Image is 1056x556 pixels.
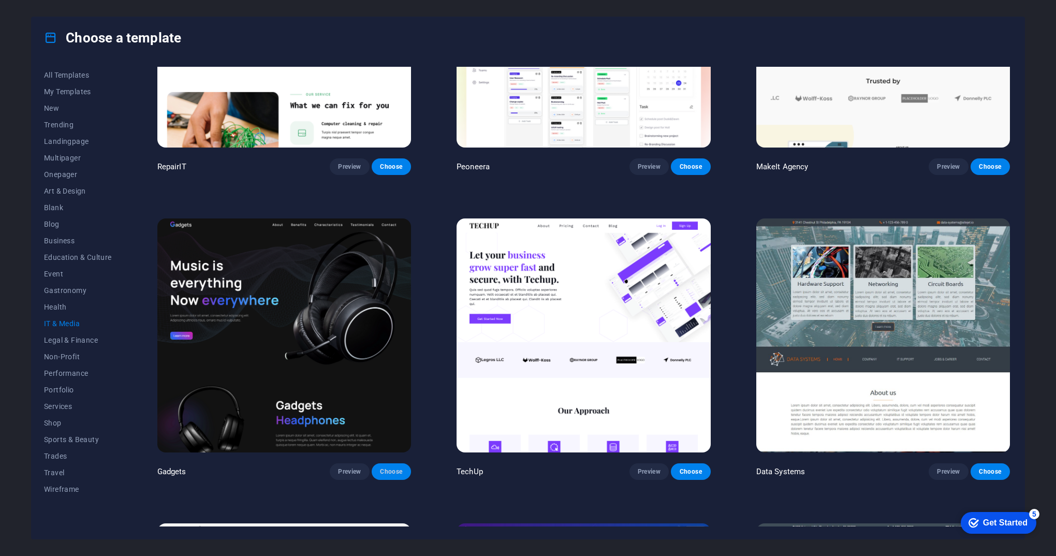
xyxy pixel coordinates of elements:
[937,163,960,171] span: Preview
[44,150,112,166] button: Multipager
[330,463,369,480] button: Preview
[44,332,112,348] button: Legal & Finance
[44,253,112,261] span: Education & Culture
[44,365,112,382] button: Performance
[338,163,361,171] span: Preview
[380,467,403,476] span: Choose
[44,348,112,365] button: Non-Profit
[44,170,112,179] span: Onepager
[671,158,710,175] button: Choose
[44,270,112,278] span: Event
[44,353,112,361] span: Non-Profit
[44,30,181,46] h4: Choose a template
[157,466,186,477] p: Gadgets
[372,463,411,480] button: Choose
[77,2,87,12] div: 5
[44,319,112,328] span: IT & Media
[157,162,186,172] p: RepairIT
[44,237,112,245] span: Business
[756,466,805,477] p: Data Systems
[979,163,1002,171] span: Choose
[971,463,1010,480] button: Choose
[638,163,661,171] span: Preview
[31,11,75,21] div: Get Started
[44,485,112,493] span: Wireframe
[380,163,403,171] span: Choose
[44,154,112,162] span: Multipager
[44,203,112,212] span: Blank
[756,218,1010,452] img: Data Systems
[457,162,490,172] p: Peoneera
[44,137,112,145] span: Landingpage
[44,166,112,183] button: Onepager
[44,249,112,266] button: Education & Culture
[44,187,112,195] span: Art & Design
[44,220,112,228] span: Blog
[330,158,369,175] button: Preview
[979,467,1002,476] span: Choose
[929,463,968,480] button: Preview
[44,266,112,282] button: Event
[44,199,112,216] button: Blank
[44,133,112,150] button: Landingpage
[44,121,112,129] span: Trending
[338,467,361,476] span: Preview
[44,67,112,83] button: All Templates
[44,315,112,332] button: IT & Media
[971,158,1010,175] button: Choose
[44,116,112,133] button: Trending
[44,71,112,79] span: All Templates
[44,448,112,464] button: Trades
[44,216,112,232] button: Blog
[44,100,112,116] button: New
[44,336,112,344] span: Legal & Finance
[44,402,112,411] span: Services
[756,162,809,172] p: MakeIt Agency
[44,286,112,295] span: Gastronomy
[671,463,710,480] button: Choose
[629,463,669,480] button: Preview
[44,431,112,448] button: Sports & Beauty
[679,467,702,476] span: Choose
[629,158,669,175] button: Preview
[44,469,112,477] span: Travel
[44,303,112,311] span: Health
[44,282,112,299] button: Gastronomy
[44,415,112,431] button: Shop
[679,163,702,171] span: Choose
[457,466,483,477] p: TechUp
[457,218,710,452] img: TechUp
[44,382,112,398] button: Portfolio
[44,419,112,427] span: Shop
[44,369,112,377] span: Performance
[44,183,112,199] button: Art & Design
[44,104,112,112] span: New
[44,232,112,249] button: Business
[8,5,84,27] div: Get Started 5 items remaining, 0% complete
[44,398,112,415] button: Services
[44,452,112,460] span: Trades
[157,218,411,452] img: Gadgets
[44,299,112,315] button: Health
[44,87,112,96] span: My Templates
[44,481,112,498] button: Wireframe
[44,464,112,481] button: Travel
[929,158,968,175] button: Preview
[638,467,661,476] span: Preview
[372,158,411,175] button: Choose
[44,83,112,100] button: My Templates
[44,386,112,394] span: Portfolio
[44,435,112,444] span: Sports & Beauty
[937,467,960,476] span: Preview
